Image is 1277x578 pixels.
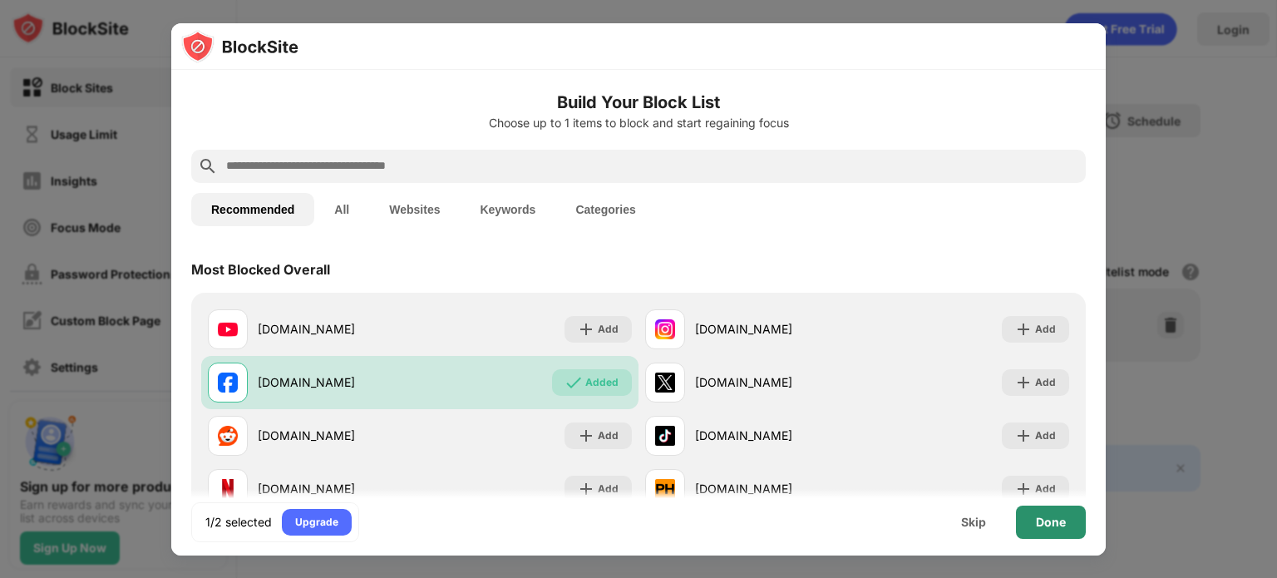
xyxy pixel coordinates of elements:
div: [DOMAIN_NAME] [695,427,857,444]
h6: Build Your Block List [191,90,1086,115]
div: Add [1035,321,1056,338]
button: Recommended [191,193,314,226]
img: favicons [655,319,675,339]
button: Keywords [460,193,555,226]
div: Done [1036,516,1066,529]
div: Add [1035,374,1056,391]
div: [DOMAIN_NAME] [695,480,857,497]
img: search.svg [198,156,218,176]
div: [DOMAIN_NAME] [258,427,420,444]
div: Add [598,427,619,444]
img: favicons [218,426,238,446]
img: favicons [655,373,675,393]
div: Add [1035,481,1056,497]
img: favicons [218,373,238,393]
div: Add [598,321,619,338]
div: Most Blocked Overall [191,261,330,278]
div: Choose up to 1 items to block and start regaining focus [191,116,1086,130]
button: Categories [555,193,655,226]
button: Websites [369,193,460,226]
div: Add [598,481,619,497]
div: Skip [961,516,986,529]
div: [DOMAIN_NAME] [258,320,420,338]
img: favicons [655,426,675,446]
div: [DOMAIN_NAME] [258,373,420,391]
div: Added [585,374,619,391]
div: [DOMAIN_NAME] [695,320,857,338]
img: favicons [655,479,675,499]
img: favicons [218,319,238,339]
button: All [314,193,369,226]
div: [DOMAIN_NAME] [258,480,420,497]
img: logo-blocksite.svg [181,30,298,63]
div: Add [1035,427,1056,444]
div: [DOMAIN_NAME] [695,373,857,391]
div: 1/2 selected [205,514,272,531]
div: Upgrade [295,514,338,531]
img: favicons [218,479,238,499]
